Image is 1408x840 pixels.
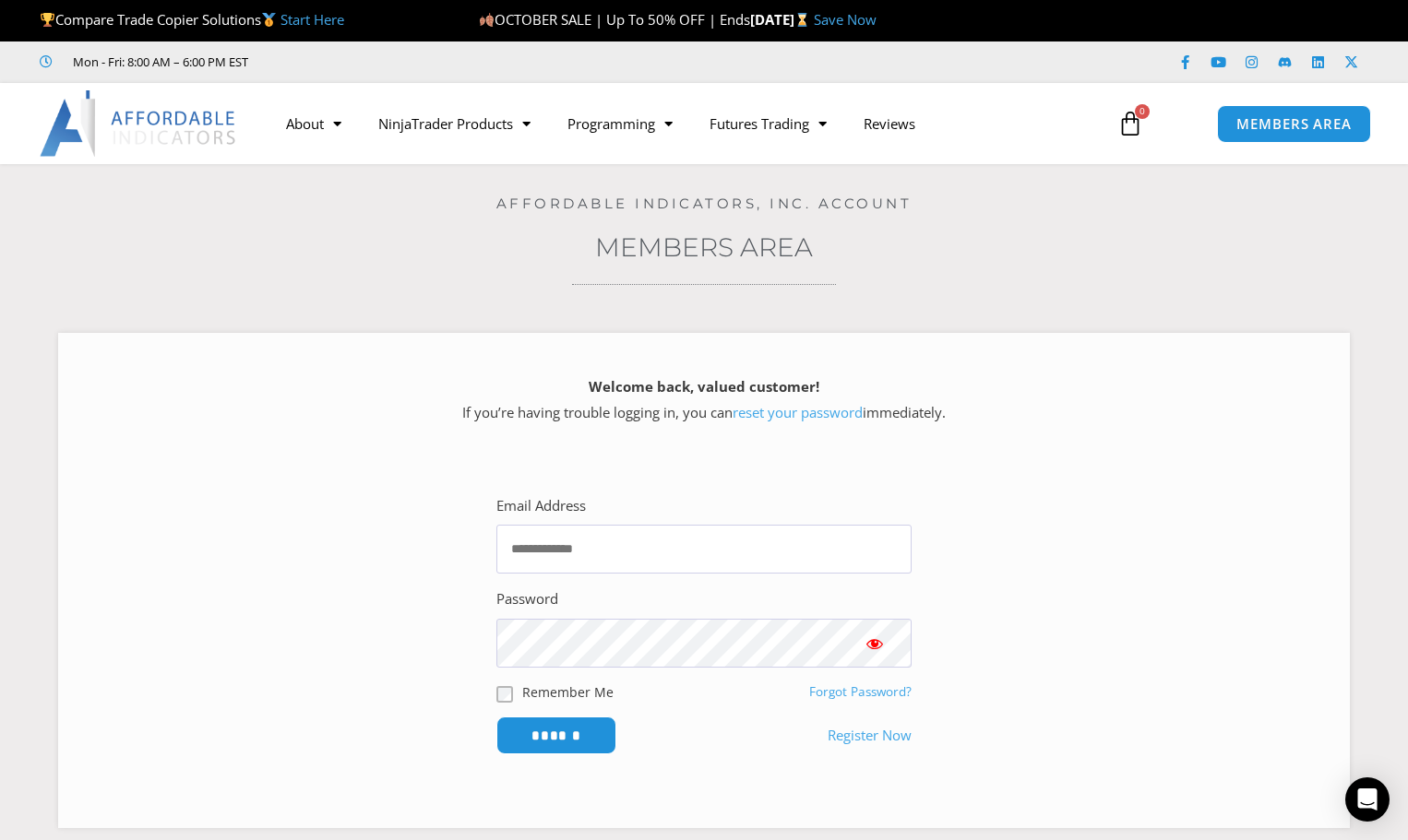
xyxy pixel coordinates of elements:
p: If you’re having trouble logging in, you can immediately. [90,374,1318,426]
a: Futures Trading [691,102,845,145]
button: Show password [838,619,912,668]
span: MEMBERS AREA [1236,117,1352,131]
a: Save Now [814,10,877,29]
a: 0 [1090,97,1171,150]
a: Affordable Indicators, Inc. Account [496,195,913,212]
img: ⌛ [795,13,809,27]
a: Reviews [845,102,934,145]
strong: [DATE] [750,10,814,29]
a: About [268,102,360,145]
a: Start Here [280,10,344,29]
a: Programming [549,102,691,145]
a: Register Now [828,723,912,749]
a: NinjaTrader Products [360,102,549,145]
span: Compare Trade Copier Solutions [40,10,344,29]
span: OCTOBER SALE | Up To 50% OFF | Ends [479,10,750,29]
label: Remember Me [522,682,614,702]
a: MEMBERS AREA [1217,105,1371,143]
span: 0 [1135,104,1150,119]
strong: Welcome back, valued customer! [589,377,819,396]
iframe: Customer reviews powered by Trustpilot [274,53,551,71]
img: 🍂 [480,13,494,27]
a: Forgot Password? [809,683,912,700]
label: Email Address [496,493,586,519]
img: 🏆 [41,13,54,27]
a: Members Area [595,231,813,263]
img: LogoAI | Affordable Indicators – NinjaTrader [40,90,238,157]
a: reset your password [733,403,863,421]
div: Open Intercom Messenger [1345,777,1390,822]
span: Mon - Fri: 8:00 AM – 6:00 PM EST [68,51,248,73]
nav: Menu [268,102,1099,145]
label: Password [496,586,558,612]
img: 🥇 [262,13,276,27]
